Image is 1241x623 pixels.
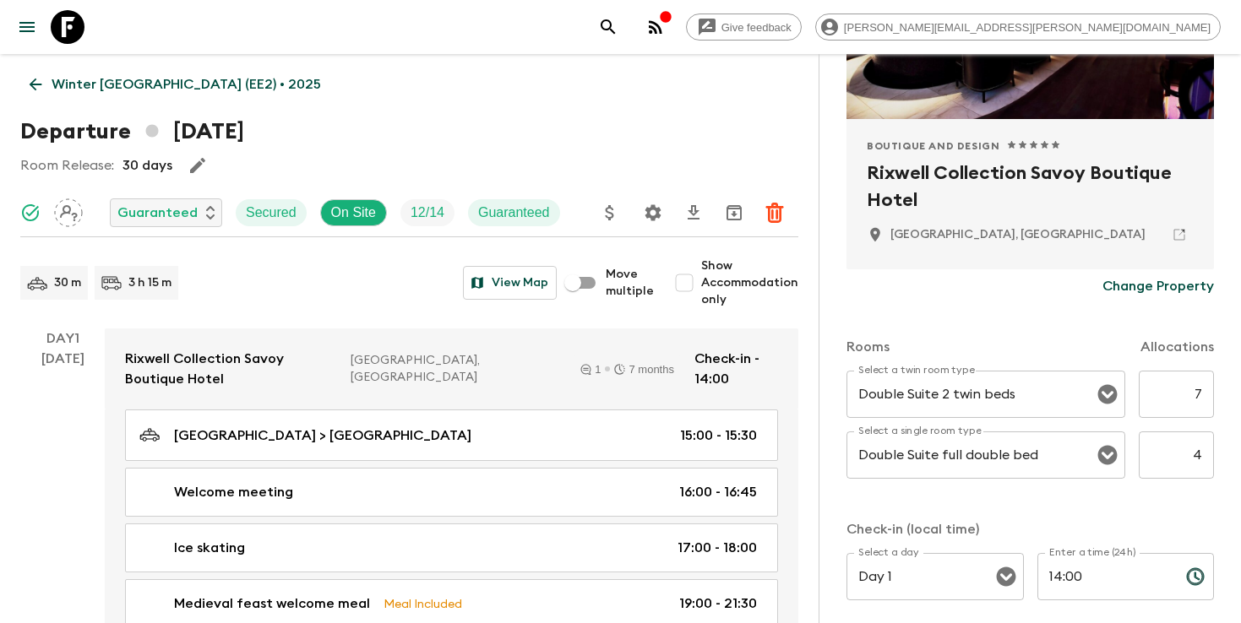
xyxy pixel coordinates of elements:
label: Select a single room type [858,424,982,438]
p: 17:00 - 18:00 [678,538,757,558]
p: [GEOGRAPHIC_DATA], [GEOGRAPHIC_DATA] [351,352,560,386]
p: Room Release: [20,155,114,176]
a: Winter [GEOGRAPHIC_DATA] (EE2) • 2025 [20,68,330,101]
p: Check-in - 14:00 [694,349,778,389]
p: Winter [GEOGRAPHIC_DATA] (EE2) • 2025 [52,74,321,95]
p: Medieval feast welcome meal [174,593,370,614]
div: Trip Fill [400,199,454,226]
label: Enter a time (24h) [1049,545,1136,560]
span: Assign pack leader [54,203,83,217]
p: 3 h 15 m [128,274,171,291]
div: 7 months [614,364,673,375]
button: search adventures [591,10,625,44]
a: Welcome meeting16:00 - 16:45 [125,468,778,517]
p: Ice skating [174,538,245,558]
button: Change Property [1102,269,1214,303]
button: Choose time, selected time is 2:00 PM [1178,560,1212,593]
button: menu [10,10,44,44]
button: Open [1096,382,1119,406]
label: Select a day [858,545,918,560]
p: Allocations [1140,337,1214,357]
p: Guaranteed [117,203,198,223]
p: [GEOGRAPHIC_DATA] > [GEOGRAPHIC_DATA] [174,425,471,446]
p: Guaranteed [478,203,550,223]
button: Open [1096,443,1119,467]
div: On Site [320,199,387,226]
p: Secured [246,203,297,223]
p: Meal Included [384,594,462,613]
a: Rixwell Collection Savoy Boutique Hotel[GEOGRAPHIC_DATA], [GEOGRAPHIC_DATA]17 monthsCheck-in - 14:00 [105,328,798,409]
p: 15:00 - 15:30 [680,425,757,446]
p: 30 m [54,274,81,291]
p: Welcome meeting [174,482,293,502]
button: Archive (Completed, Cancelled or Unsynced Departures only) [717,196,751,230]
p: Rooms [846,337,890,357]
svg: Synced Successfully [20,203,41,223]
div: Secured [236,199,307,226]
label: Select a twin room type [858,363,975,377]
div: [PERSON_NAME][EMAIL_ADDRESS][PERSON_NAME][DOMAIN_NAME] [815,14,1221,41]
span: Show Accommodation only [701,257,798,308]
p: Tallinn, Estonia [890,226,1146,243]
button: Download CSV [677,196,710,230]
button: Update Price, Early Bird Discount and Costs [593,196,627,230]
p: On Site [331,203,376,223]
button: View Map [463,266,557,300]
h2: Rixwell Collection Savoy Boutique Hotel [867,160,1194,214]
a: [GEOGRAPHIC_DATA] > [GEOGRAPHIC_DATA]15:00 - 15:30 [125,409,778,461]
button: Open [994,565,1018,588]
span: Boutique and Design [867,139,999,153]
p: Check-in (local time) [846,519,1214,539]
p: Change Property [1102,276,1214,296]
p: 19:00 - 21:30 [679,593,757,614]
a: Give feedback [686,14,802,41]
p: 12 / 14 [411,203,444,223]
button: Delete [758,196,792,230]
input: hh:mm [1037,553,1173,600]
button: Settings [636,196,670,230]
a: Ice skating17:00 - 18:00 [125,523,778,572]
p: 16:00 - 16:45 [679,482,757,502]
div: 1 [580,364,601,375]
p: Day 1 [20,328,105,349]
span: Move multiple [606,266,654,300]
span: Give feedback [712,21,801,34]
h1: Departure [DATE] [20,115,244,149]
p: 30 days [122,155,172,176]
p: Rixwell Collection Savoy Boutique Hotel [125,349,337,389]
span: [PERSON_NAME][EMAIL_ADDRESS][PERSON_NAME][DOMAIN_NAME] [835,21,1220,34]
